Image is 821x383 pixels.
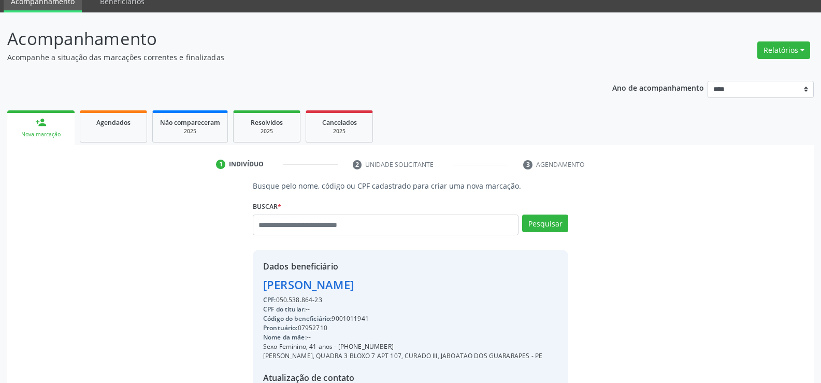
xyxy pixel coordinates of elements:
div: Sexo Feminino, 41 anos - [PHONE_NUMBER] [263,342,542,351]
div: 2025 [241,127,293,135]
div: [PERSON_NAME], QUADRA 3 BLOXO 7 APT 107, CURADO III, JABOATAO DOS GUARARAPES - PE [263,351,542,361]
div: 2025 [313,127,365,135]
p: Busque pelo nome, código ou CPF cadastrado para criar uma nova marcação. [253,180,568,191]
span: Nome da mãe: [263,333,307,342]
div: 9001011941 [263,314,542,323]
div: -- [263,305,542,314]
div: Dados beneficiário [263,260,542,273]
span: Agendados [96,118,131,127]
button: Relatórios [757,41,810,59]
p: Ano de acompanhamento [612,81,704,94]
div: Nova marcação [15,131,67,138]
div: 1 [216,160,225,169]
div: 050.538.864-23 [263,295,542,305]
div: -- [263,333,542,342]
div: 07952710 [263,323,542,333]
button: Pesquisar [522,215,568,232]
span: Cancelados [322,118,357,127]
span: Não compareceram [160,118,220,127]
p: Acompanhe a situação das marcações correntes e finalizadas [7,52,572,63]
span: Código do beneficiário: [263,314,332,323]
div: person_add [35,117,47,128]
span: CPF: [263,295,276,304]
span: Prontuário: [263,323,298,332]
span: CPF do titular: [263,305,306,314]
div: [PERSON_NAME] [263,276,542,293]
p: Acompanhamento [7,26,572,52]
div: Indivíduo [229,160,264,169]
div: 2025 [160,127,220,135]
span: Resolvidos [251,118,283,127]
label: Buscar [253,198,281,215]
